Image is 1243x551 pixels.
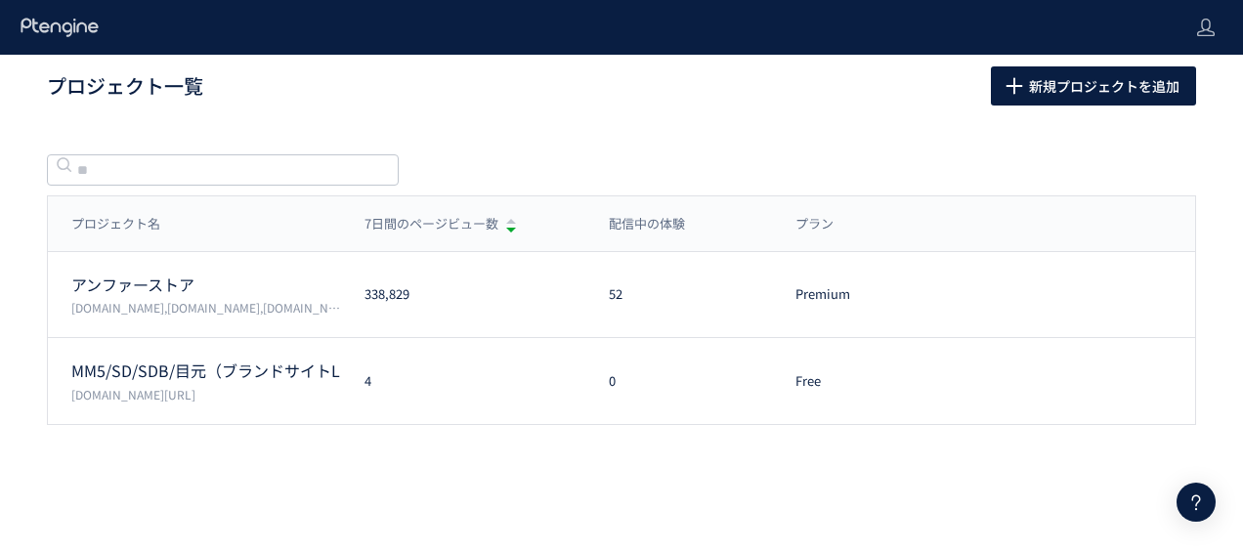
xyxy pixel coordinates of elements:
p: MM5/SD/SDB/目元（ブランドサイトLP/広告LP） [71,360,341,382]
span: 7日間のページビュー数 [364,215,498,233]
div: 52 [585,285,772,304]
p: scalp-d.angfa-store.jp/ [71,386,341,403]
div: 338,829 [341,285,585,304]
span: 配信中の体験 [609,215,685,233]
div: 4 [341,372,585,391]
h1: プロジェクト一覧 [47,72,948,101]
button: 新規プロジェクトを追加 [991,66,1196,106]
p: アンファーストア [71,274,341,296]
span: プラン [795,215,834,233]
span: プロジェクト名 [71,215,160,233]
span: 新規プロジェクトを追加 [1029,66,1179,106]
div: Free [772,372,903,391]
p: permuta.jp,femtur.jp,angfa-store.jp,shopping.geocities.jp [71,299,341,316]
div: Premium [772,285,903,304]
div: 0 [585,372,772,391]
